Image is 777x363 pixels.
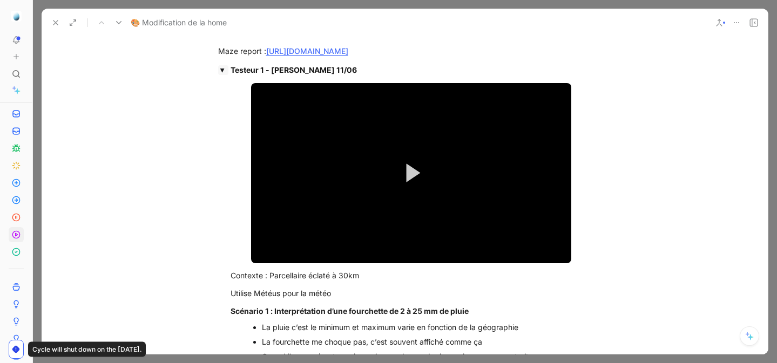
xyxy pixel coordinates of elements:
summary: Testeur 1 - [PERSON_NAME] 11/06 [231,64,592,76]
button: Play Video [387,149,435,197]
img: Alvie [11,11,22,22]
a: [URL][DOMAIN_NAME] [266,46,348,56]
div: Cycle will shut down on the [DATE]. [28,342,146,357]
span: 🎨 Modification de la home [131,16,227,29]
div: La pluie c’est le minimum et maximum varie en fonction de la géographie [262,321,551,333]
div: Maze report : [218,45,592,57]
strong: Scénario 1 : Interprétation d’une fourchette de 2 à 25 mm de pluie [231,306,469,316]
div: Contexte : Parcellaire éclaté à 30km [231,270,571,281]
div: Quand il y a un écart aussi gros je prends pas de risque, je ne pars pas traiter [262,351,551,362]
strong: Testeur 1 - [PERSON_NAME] 11/06 [231,65,357,74]
div: La fourchette me choque pas, c’est souvent affiché comme ça [262,336,551,347]
div: Video Player [251,83,571,263]
button: Alvie [9,9,24,24]
div: Utilise Météus pour la météo [231,287,571,299]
